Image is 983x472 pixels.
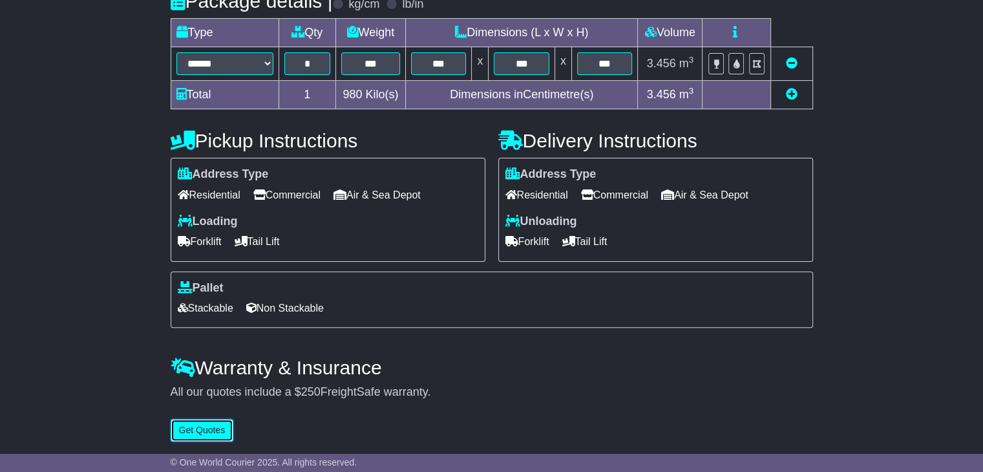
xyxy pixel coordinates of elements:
[171,19,279,47] td: Type
[171,419,234,442] button: Get Quotes
[171,385,813,400] div: All our quotes include a $ FreightSafe warranty.
[171,457,357,467] span: © One World Courier 2025. All rights reserved.
[171,357,813,378] h4: Warranty & Insurance
[178,167,269,182] label: Address Type
[178,231,222,252] span: Forklift
[647,88,676,101] span: 3.456
[505,167,597,182] label: Address Type
[171,130,485,151] h4: Pickup Instructions
[405,19,637,47] td: Dimensions (L x W x H)
[689,86,694,96] sup: 3
[647,57,676,70] span: 3.456
[279,81,335,109] td: 1
[689,55,694,65] sup: 3
[178,185,240,205] span: Residential
[335,19,405,47] td: Weight
[505,215,577,229] label: Unloading
[555,47,571,81] td: x
[178,281,224,295] label: Pallet
[505,231,549,252] span: Forklift
[279,19,335,47] td: Qty
[661,185,748,205] span: Air & Sea Depot
[253,185,321,205] span: Commercial
[505,185,568,205] span: Residential
[301,385,321,398] span: 250
[246,298,324,318] span: Non Stackable
[335,81,405,109] td: Kilo(s)
[235,231,280,252] span: Tail Lift
[679,88,694,101] span: m
[786,57,798,70] a: Remove this item
[679,57,694,70] span: m
[178,215,238,229] label: Loading
[562,231,608,252] span: Tail Lift
[343,88,362,101] span: 980
[581,185,648,205] span: Commercial
[171,81,279,109] td: Total
[786,88,798,101] a: Add new item
[472,47,489,81] td: x
[178,298,233,318] span: Stackable
[638,19,703,47] td: Volume
[333,185,421,205] span: Air & Sea Depot
[405,81,637,109] td: Dimensions in Centimetre(s)
[498,130,813,151] h4: Delivery Instructions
